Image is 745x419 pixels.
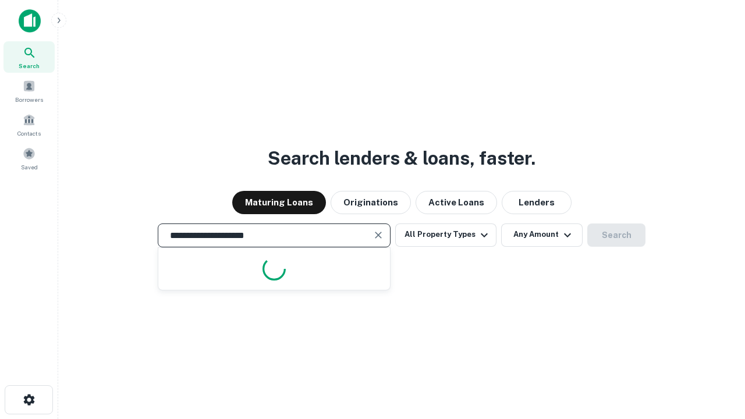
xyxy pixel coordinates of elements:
[501,223,583,247] button: Any Amount
[3,41,55,73] a: Search
[17,129,41,138] span: Contacts
[19,61,40,70] span: Search
[19,9,41,33] img: capitalize-icon.png
[3,109,55,140] a: Contacts
[21,162,38,172] span: Saved
[3,143,55,174] a: Saved
[416,191,497,214] button: Active Loans
[232,191,326,214] button: Maturing Loans
[15,95,43,104] span: Borrowers
[3,75,55,106] a: Borrowers
[687,326,745,382] iframe: Chat Widget
[395,223,496,247] button: All Property Types
[370,227,386,243] button: Clear
[502,191,572,214] button: Lenders
[331,191,411,214] button: Originations
[268,144,535,172] h3: Search lenders & loans, faster.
